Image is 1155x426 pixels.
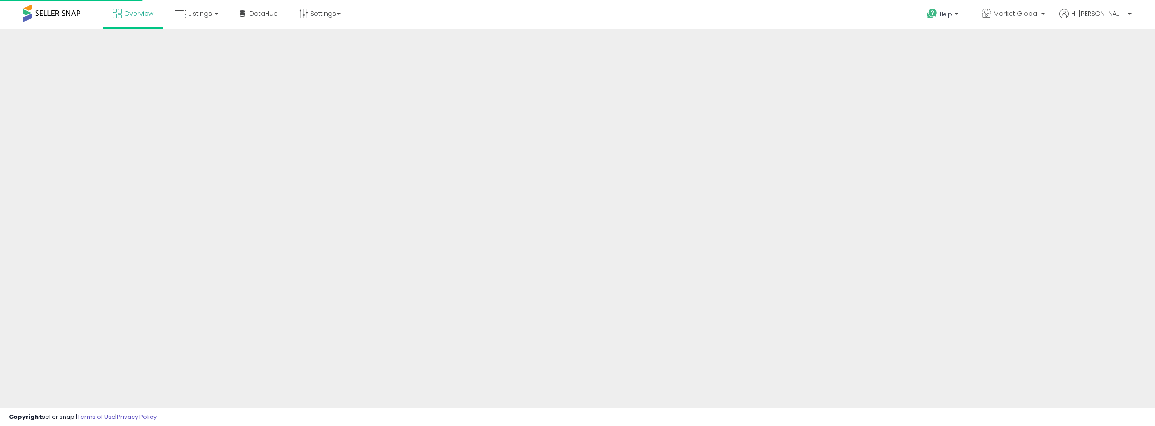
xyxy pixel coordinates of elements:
[926,8,938,19] i: Get Help
[993,9,1039,18] span: Market Global
[919,1,967,29] a: Help
[1071,9,1125,18] span: Hi [PERSON_NAME]
[189,9,212,18] span: Listings
[940,10,952,18] span: Help
[249,9,278,18] span: DataHub
[124,9,153,18] span: Overview
[1059,9,1132,29] a: Hi [PERSON_NAME]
